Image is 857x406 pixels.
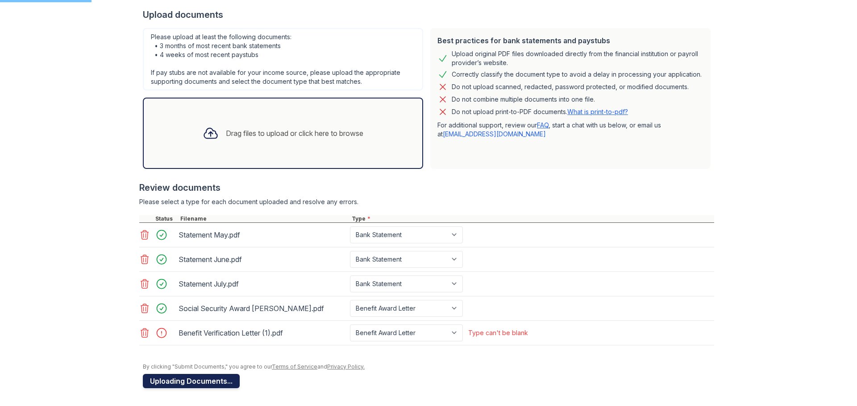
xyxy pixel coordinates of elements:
[567,108,628,115] a: What is print-to-pdf?
[179,252,346,267] div: Statement June.pdf
[327,363,365,370] a: Privacy Policy.
[468,328,528,337] div: Type can't be blank
[179,215,350,222] div: Filename
[452,94,595,105] div: Do not combine multiple documents into one file.
[179,301,346,316] div: Social Security Award [PERSON_NAME].pdf
[452,107,628,116] p: Do not upload print-to-PDF documents.
[143,8,714,21] div: Upload documents
[143,363,714,370] div: By clicking "Submit Documents," you agree to our and
[226,128,363,139] div: Drag files to upload or click here to browse
[143,374,240,388] button: Uploading Documents...
[537,121,549,129] a: FAQ
[437,35,703,46] div: Best practices for bank statements and paystubs
[154,215,179,222] div: Status
[350,215,714,222] div: Type
[139,197,714,206] div: Please select a type for each document uploaded and resolve any errors.
[452,82,689,92] div: Do not upload scanned, redacted, password protected, or modified documents.
[143,28,423,90] div: Please upload at least the following documents: • 3 months of most recent bank statements • 4 wee...
[452,49,703,67] div: Upload original PDF files downloaded directly from the financial institution or payroll provider’...
[179,277,346,291] div: Statement July.pdf
[179,228,346,242] div: Statement May.pdf
[139,181,714,194] div: Review documents
[272,363,317,370] a: Terms of Service
[443,130,546,138] a: [EMAIL_ADDRESS][DOMAIN_NAME]
[437,121,703,139] p: For additional support, review our , start a chat with us below, or email us at
[179,326,346,340] div: Benefit Verification Letter (1).pdf
[452,69,702,80] div: Correctly classify the document type to avoid a delay in processing your application.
